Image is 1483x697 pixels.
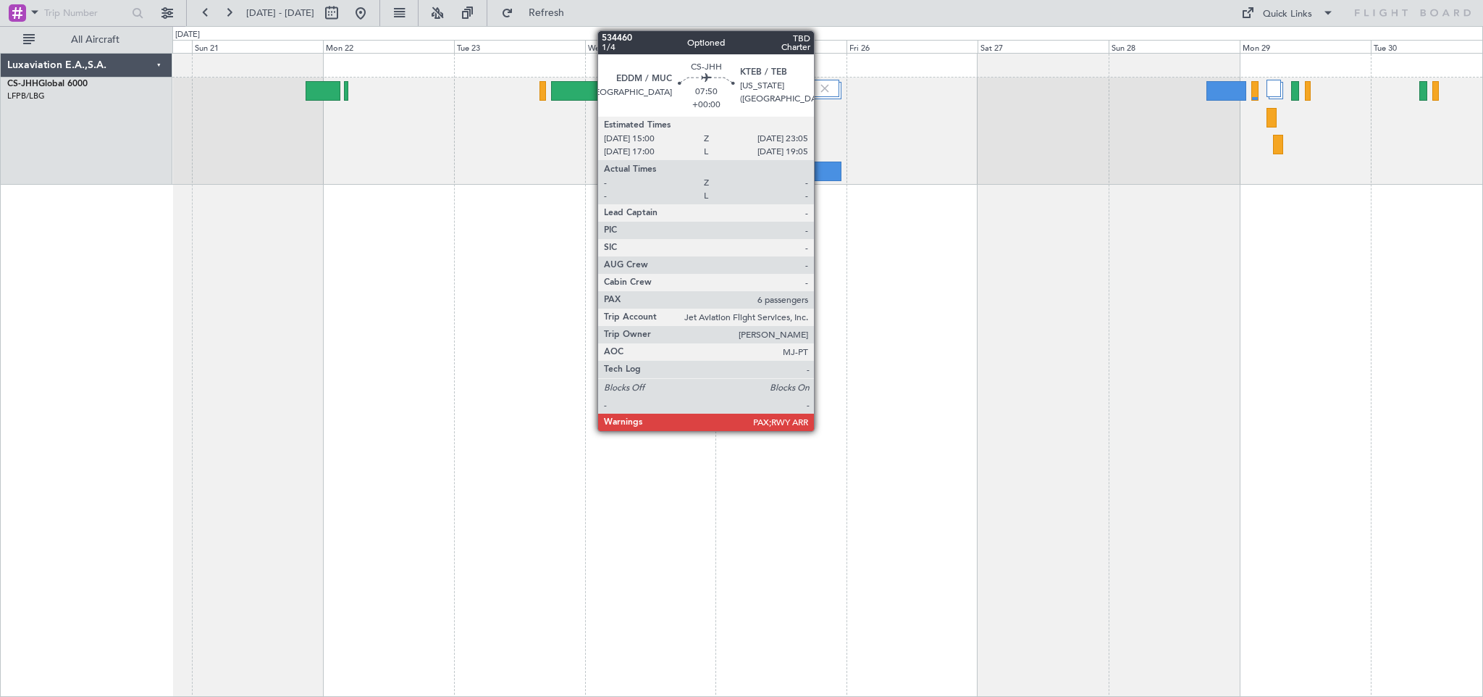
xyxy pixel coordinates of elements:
button: Quick Links [1234,1,1341,25]
div: Sun 28 [1109,40,1240,53]
span: CS-JHH [7,80,38,88]
div: [DATE] [175,29,200,41]
label: 3 Flight Legs [753,83,818,95]
button: Refresh [495,1,581,25]
span: All Aircraft [38,35,153,45]
button: All Aircraft [16,28,157,51]
div: Mon 29 [1240,40,1371,53]
div: Mon 22 [323,40,454,53]
a: LFPB/LBG [7,91,45,101]
div: Sun 21 [192,40,323,53]
a: CS-JHHGlobal 6000 [7,80,88,88]
img: gray-close.svg [818,82,831,95]
span: Refresh [516,8,577,18]
div: Thu 25 [715,40,846,53]
span: [DATE] - [DATE] [246,7,314,20]
div: Fri 26 [846,40,978,53]
div: Quick Links [1263,7,1312,22]
div: Sat 27 [978,40,1109,53]
div: Wed 24 [585,40,716,53]
input: Trip Number [44,2,127,24]
div: Tue 23 [454,40,585,53]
